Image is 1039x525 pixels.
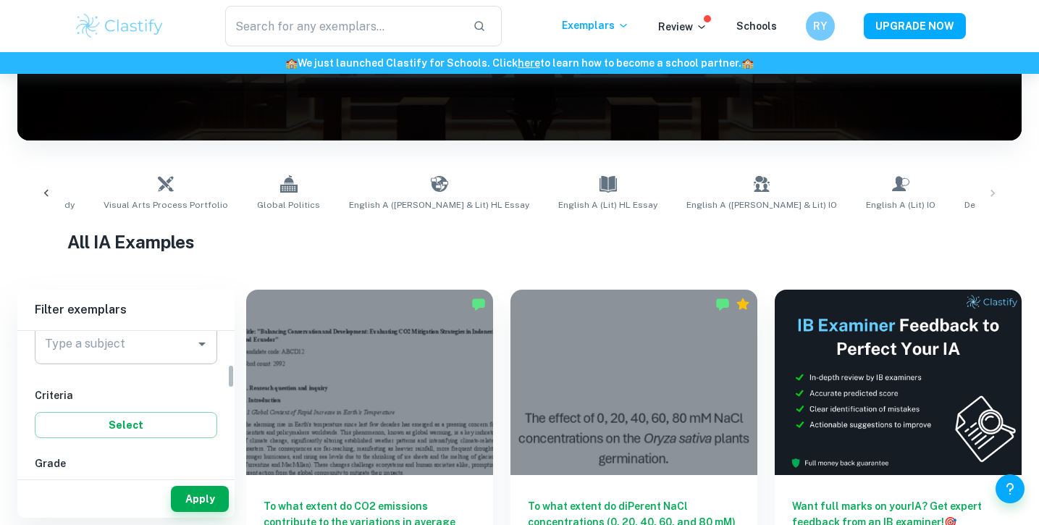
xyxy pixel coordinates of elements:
span: English A ([PERSON_NAME] & Lit) IO [686,198,837,211]
img: Marked [471,297,486,311]
h6: Criteria [35,387,217,403]
img: Marked [715,297,730,311]
h1: All IA Examples [67,229,971,255]
h6: RY [812,18,828,34]
span: 🏫 [285,57,298,69]
span: English A (Lit) IO [866,198,935,211]
a: Schools [736,20,777,32]
p: Exemplars [562,17,629,33]
span: English A (Lit) HL Essay [558,198,657,211]
p: Review [658,19,707,35]
span: English A ([PERSON_NAME] & Lit) HL Essay [349,198,529,211]
button: Select [35,412,217,438]
h6: Filter exemplars [17,290,235,330]
button: RY [806,12,835,41]
input: Search for any exemplars... [225,6,462,46]
button: Help and Feedback [996,474,1025,503]
img: Clastify logo [74,12,166,41]
span: Global Politics [257,198,320,211]
h6: We just launched Clastify for Schools. Click to learn how to become a school partner. [3,55,1036,71]
a: here [518,57,540,69]
h6: Grade [35,455,217,471]
img: Thumbnail [775,290,1022,475]
button: Open [192,334,212,354]
button: Apply [171,486,229,512]
button: UPGRADE NOW [864,13,966,39]
div: Premium [736,297,750,311]
span: 🏫 [741,57,754,69]
span: Visual Arts Process Portfolio [104,198,228,211]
